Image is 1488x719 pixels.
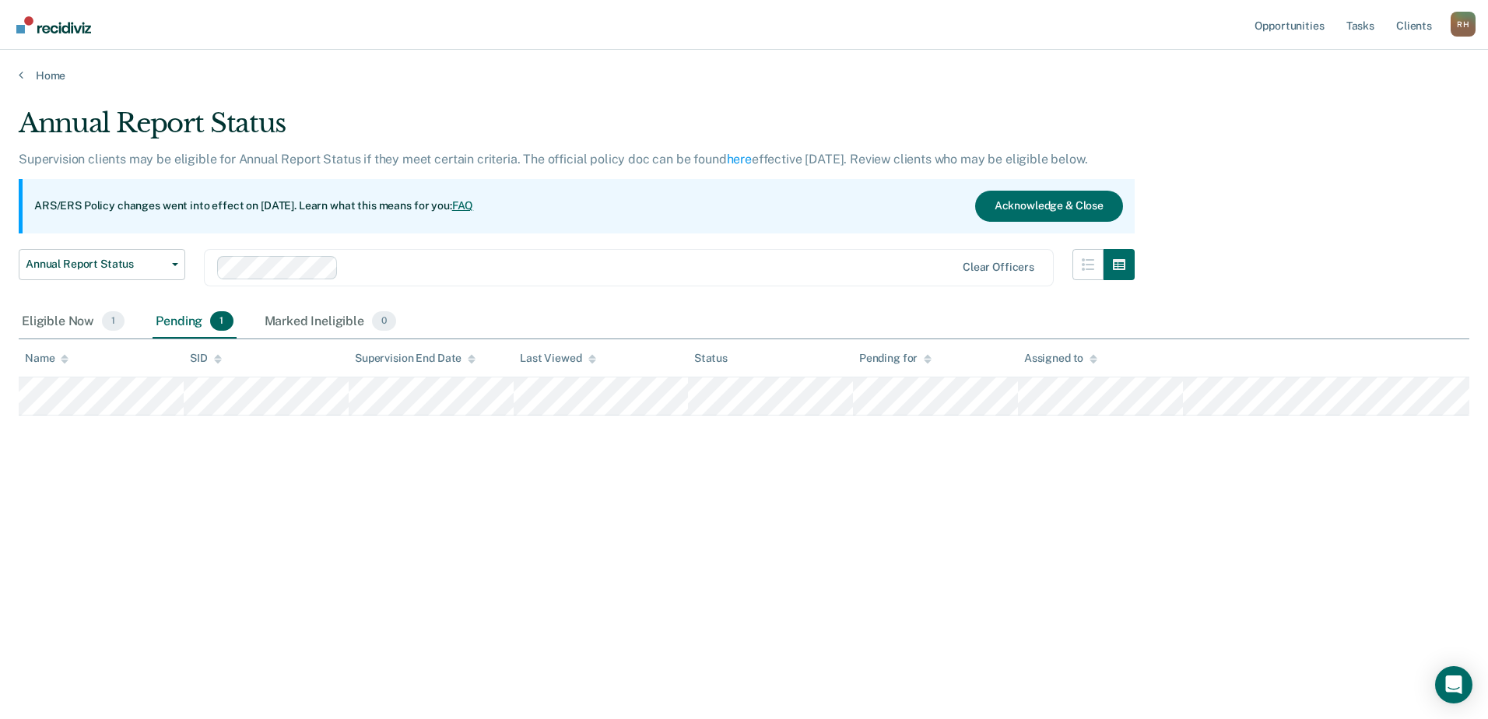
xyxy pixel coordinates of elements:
[1435,666,1472,703] div: Open Intercom Messenger
[372,311,396,331] span: 0
[859,352,932,365] div: Pending for
[19,68,1469,82] a: Home
[727,152,752,167] a: here
[1451,12,1476,37] div: R H
[19,305,128,339] div: Eligible Now1
[19,152,1087,167] p: Supervision clients may be eligible for Annual Report Status if they meet certain criteria. The o...
[16,16,91,33] img: Recidiviz
[34,198,473,214] p: ARS/ERS Policy changes went into effect on [DATE]. Learn what this means for you:
[210,311,233,331] span: 1
[25,352,68,365] div: Name
[975,191,1123,222] button: Acknowledge & Close
[1024,352,1097,365] div: Assigned to
[102,311,125,331] span: 1
[19,249,185,280] button: Annual Report Status
[452,199,474,212] a: FAQ
[261,305,400,339] div: Marked Ineligible0
[963,261,1034,274] div: Clear officers
[355,352,476,365] div: Supervision End Date
[19,107,1135,152] div: Annual Report Status
[153,305,236,339] div: Pending1
[694,352,728,365] div: Status
[520,352,595,365] div: Last Viewed
[190,352,222,365] div: SID
[26,258,166,271] span: Annual Report Status
[1451,12,1476,37] button: Profile dropdown button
